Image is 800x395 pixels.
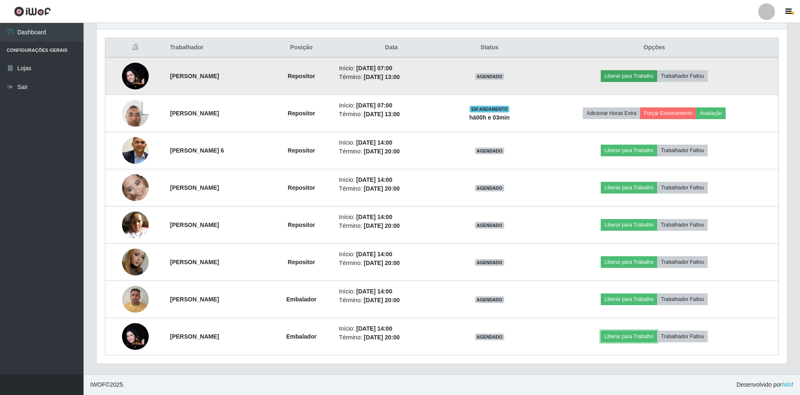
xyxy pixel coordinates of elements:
[583,107,640,119] button: Adicionar Horas Extra
[122,134,149,167] img: 1758290849812.jpeg
[288,259,315,265] strong: Repositor
[165,38,269,58] th: Trabalhador
[530,38,778,58] th: Opções
[356,214,392,220] time: [DATE] 14:00
[356,251,392,257] time: [DATE] 14:00
[469,114,510,121] strong: há 00 h e 03 min
[90,380,124,389] span: © 2025 .
[657,219,708,231] button: Trabalhador Faltou
[475,185,504,191] span: AGENDADO
[122,207,149,242] img: 1758738282266.jpeg
[364,74,400,80] time: [DATE] 13:00
[170,259,219,265] strong: [PERSON_NAME]
[288,110,315,117] strong: Repositor
[601,331,657,342] button: Liberar para Trabalho
[339,213,444,222] li: Início:
[288,147,315,154] strong: Repositor
[339,138,444,147] li: Início:
[364,222,400,229] time: [DATE] 20:00
[640,107,696,119] button: Forçar Encerramento
[657,70,708,82] button: Trabalhador Faltou
[475,334,504,340] span: AGENDADO
[356,65,392,71] time: [DATE] 07:00
[364,260,400,266] time: [DATE] 20:00
[122,95,149,131] img: 1757586640633.jpeg
[339,296,444,305] li: Término:
[122,46,149,106] img: 1758989583228.jpeg
[269,38,334,58] th: Posição
[122,281,149,317] img: 1757182475196.jpeg
[601,182,657,194] button: Liberar para Trabalho
[657,145,708,156] button: Trabalhador Faltou
[470,106,509,112] span: EM ANDAMENTO
[170,147,224,154] strong: [PERSON_NAME] 6
[339,222,444,230] li: Término:
[696,107,726,119] button: Avaliação
[122,158,149,217] img: 1757598806047.jpeg
[339,287,444,296] li: Início:
[601,70,657,82] button: Liberar para Trabalho
[475,259,504,266] span: AGENDADO
[339,184,444,193] li: Término:
[475,222,504,229] span: AGENDADO
[356,176,392,183] time: [DATE] 14:00
[288,184,315,191] strong: Repositor
[782,381,793,388] a: iWof
[170,222,219,228] strong: [PERSON_NAME]
[601,293,657,305] button: Liberar para Trabalho
[170,296,219,303] strong: [PERSON_NAME]
[364,185,400,192] time: [DATE] 20:00
[657,182,708,194] button: Trabalhador Faltou
[356,102,392,109] time: [DATE] 07:00
[475,73,504,80] span: AGENDADO
[657,331,708,342] button: Trabalhador Faltou
[601,145,657,156] button: Liberar para Trabalho
[170,73,219,79] strong: [PERSON_NAME]
[339,147,444,156] li: Término:
[170,110,219,117] strong: [PERSON_NAME]
[90,381,106,388] span: IWOF
[364,148,400,155] time: [DATE] 20:00
[286,333,316,340] strong: Embalador
[601,219,657,231] button: Liberar para Trabalho
[737,380,793,389] span: Desenvolvido por
[286,296,316,303] strong: Embalador
[657,256,708,268] button: Trabalhador Faltou
[122,307,149,366] img: 1758989583228.jpeg
[334,38,449,58] th: Data
[339,333,444,342] li: Término:
[339,73,444,82] li: Término:
[364,297,400,303] time: [DATE] 20:00
[339,324,444,333] li: Início:
[14,6,51,17] img: CoreUI Logo
[339,101,444,110] li: Início:
[364,111,400,117] time: [DATE] 13:00
[364,334,400,341] time: [DATE] 20:00
[339,64,444,73] li: Início:
[339,250,444,259] li: Início:
[356,288,392,295] time: [DATE] 14:00
[356,325,392,332] time: [DATE] 14:00
[122,244,149,280] img: 1758758270780.jpeg
[475,296,504,303] span: AGENDADO
[601,256,657,268] button: Liberar para Trabalho
[449,38,530,58] th: Status
[288,73,315,79] strong: Repositor
[170,184,219,191] strong: [PERSON_NAME]
[288,222,315,228] strong: Repositor
[657,293,708,305] button: Trabalhador Faltou
[356,139,392,146] time: [DATE] 14:00
[339,176,444,184] li: Início:
[170,333,219,340] strong: [PERSON_NAME]
[339,110,444,119] li: Término:
[339,259,444,268] li: Término:
[475,148,504,154] span: AGENDADO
